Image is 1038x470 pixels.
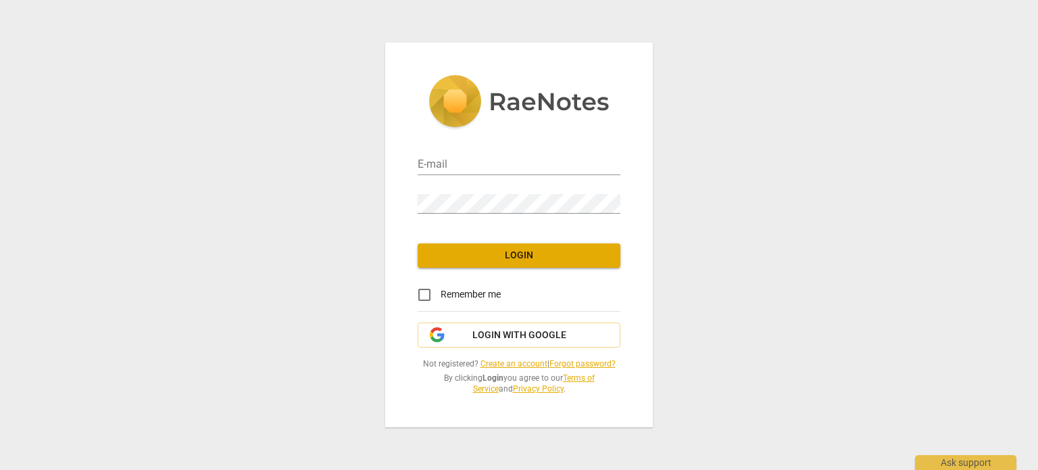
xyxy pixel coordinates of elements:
img: 5ac2273c67554f335776073100b6d88f.svg [428,75,610,131]
span: Not registered? | [418,358,620,370]
a: Forgot password? [549,359,616,369]
a: Terms of Service [473,373,595,394]
div: Ask support [915,455,1016,470]
span: By clicking you agree to our and . [418,373,620,395]
button: Login with Google [418,323,620,348]
button: Login [418,243,620,268]
span: Login [428,249,610,262]
b: Login [483,373,503,383]
span: Remember me [441,287,501,302]
a: Create an account [480,359,547,369]
span: Login with Google [472,329,566,342]
a: Privacy Policy [513,384,564,394]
